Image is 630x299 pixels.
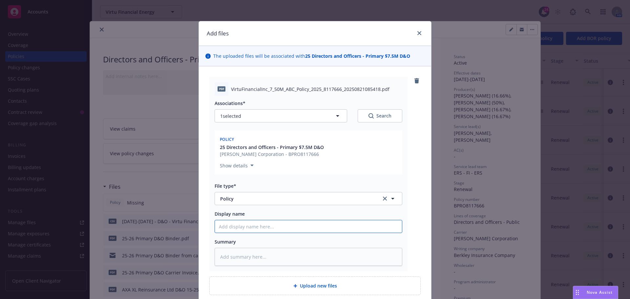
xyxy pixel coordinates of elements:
[587,289,613,295] span: Nova Assist
[215,192,402,205] button: Policyclear selection
[215,220,402,233] input: Add display name here...
[381,195,389,203] a: clear selection
[209,276,421,295] div: Upload new files
[573,286,618,299] button: Nova Assist
[573,286,581,299] div: Drag to move
[220,195,372,202] span: Policy
[300,282,337,289] span: Upload new files
[215,239,236,245] span: Summary
[215,211,245,217] span: Display name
